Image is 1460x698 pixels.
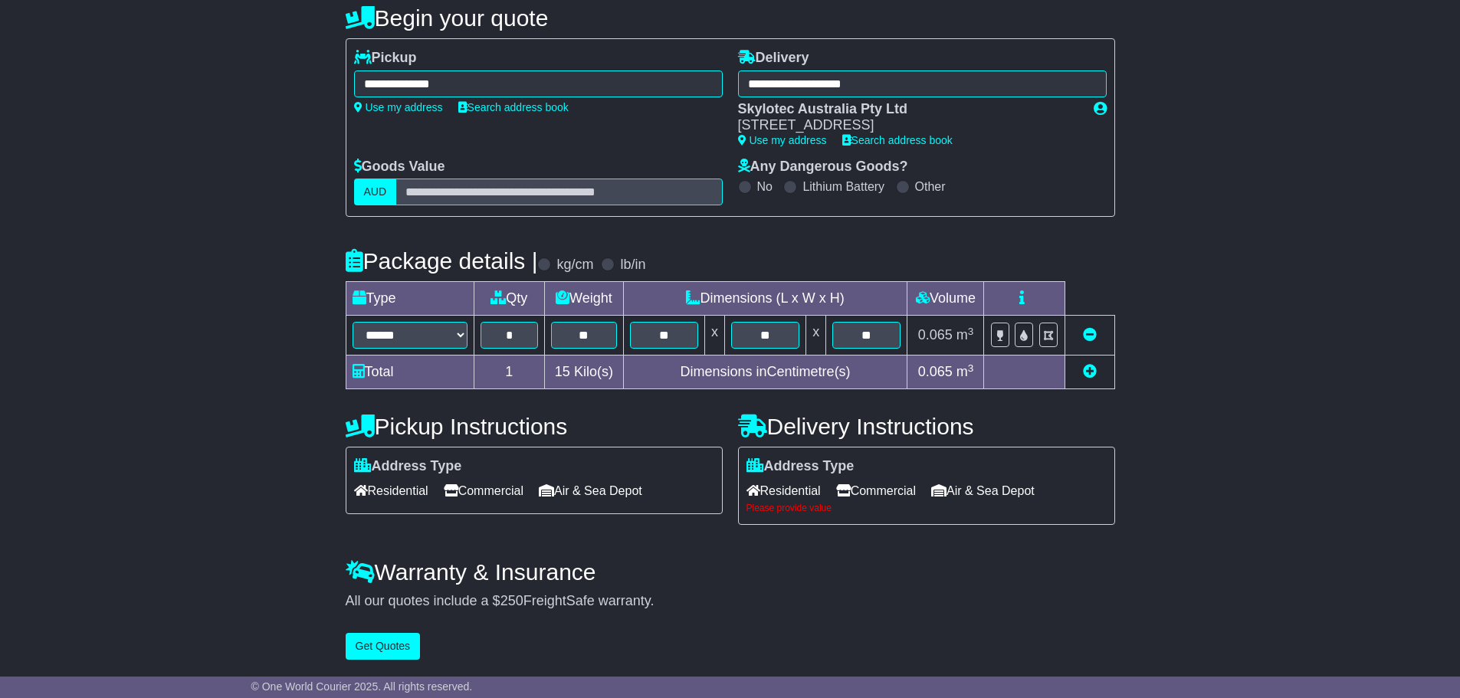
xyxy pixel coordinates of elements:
td: Kilo(s) [545,356,624,389]
label: Lithium Battery [802,179,884,194]
label: lb/in [620,257,645,274]
span: 0.065 [918,327,953,342]
label: Delivery [738,50,809,67]
label: Goods Value [354,159,445,175]
span: Air & Sea Depot [931,479,1035,503]
label: Address Type [354,458,462,475]
a: Use my address [354,101,443,113]
td: 1 [474,356,545,389]
sup: 3 [968,326,974,337]
td: Type [346,282,474,316]
td: x [806,316,826,356]
span: 15 [555,364,570,379]
span: Commercial [444,479,523,503]
div: All our quotes include a $ FreightSafe warranty. [346,593,1115,610]
sup: 3 [968,362,974,374]
label: Address Type [746,458,855,475]
h4: Delivery Instructions [738,414,1115,439]
td: Dimensions (L x W x H) [623,282,907,316]
h4: Begin your quote [346,5,1115,31]
h4: Package details | [346,248,538,274]
h4: Warranty & Insurance [346,559,1115,585]
td: Total [346,356,474,389]
span: Residential [354,479,428,503]
label: kg/cm [556,257,593,274]
div: Skylotec Australia Pty Ltd [738,101,1078,118]
span: m [956,327,974,342]
span: m [956,364,974,379]
div: Please provide value [746,503,1107,513]
label: AUD [354,179,397,205]
span: 0.065 [918,364,953,379]
h4: Pickup Instructions [346,414,723,439]
label: No [757,179,773,194]
span: © One World Courier 2025. All rights reserved. [251,680,473,693]
label: Any Dangerous Goods? [738,159,908,175]
a: Remove this item [1083,327,1097,342]
td: x [704,316,724,356]
td: Dimensions in Centimetre(s) [623,356,907,389]
a: Search address book [458,101,569,113]
div: [STREET_ADDRESS] [738,117,1078,134]
td: Qty [474,282,545,316]
span: Residential [746,479,821,503]
a: Add new item [1083,364,1097,379]
td: Weight [545,282,624,316]
label: Pickup [354,50,417,67]
span: Commercial [836,479,916,503]
label: Other [915,179,946,194]
a: Use my address [738,134,827,146]
a: Search address book [842,134,953,146]
button: Get Quotes [346,633,421,660]
span: Air & Sea Depot [539,479,642,503]
span: 250 [500,593,523,608]
td: Volume [907,282,984,316]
